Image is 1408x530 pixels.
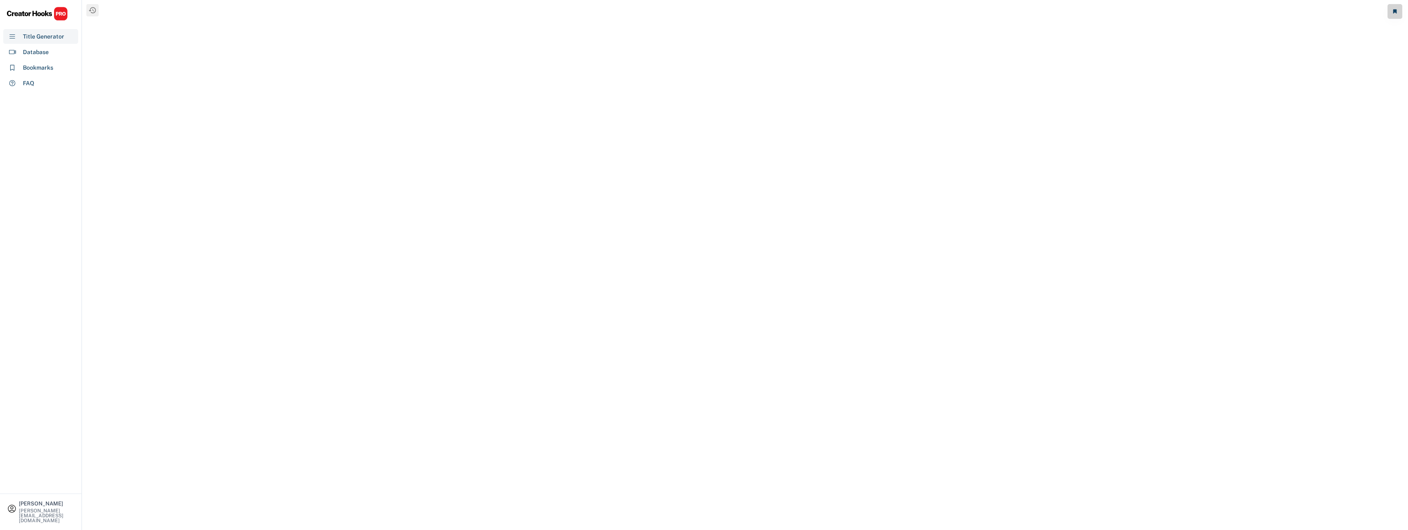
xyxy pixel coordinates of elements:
div: Bookmarks [23,63,53,72]
div: FAQ [23,79,34,88]
div: Database [23,48,49,57]
div: Title Generator [23,32,64,41]
img: CHPRO%20Logo.svg [7,7,68,21]
div: [PERSON_NAME] [19,501,74,506]
div: [PERSON_NAME][EMAIL_ADDRESS][DOMAIN_NAME] [19,508,74,523]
